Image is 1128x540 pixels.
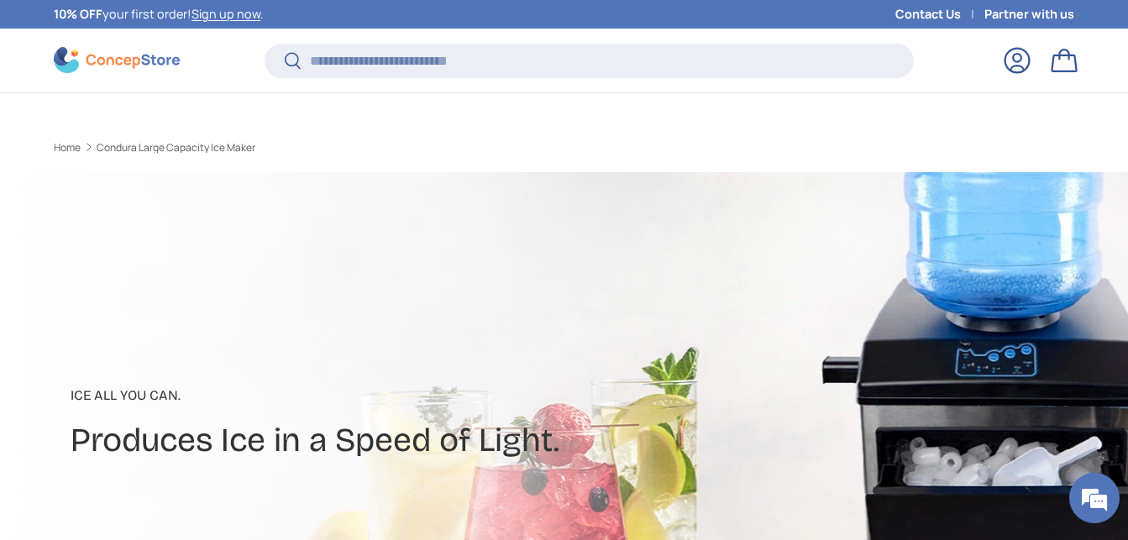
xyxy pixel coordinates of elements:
[97,143,255,153] a: Condura Large Capacity Ice Maker
[71,419,559,462] h2: Produces Ice in a Speed of Light.
[71,385,559,406] p: Ice All You Can.
[54,143,81,153] a: Home
[54,140,595,155] nav: Breadcrumbs
[54,6,102,22] strong: 10% OFF
[54,5,264,24] p: your first order! .
[984,5,1074,24] a: Partner with us
[191,6,260,22] a: Sign up now
[895,5,984,24] a: Contact Us
[54,47,180,73] img: ConcepStore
